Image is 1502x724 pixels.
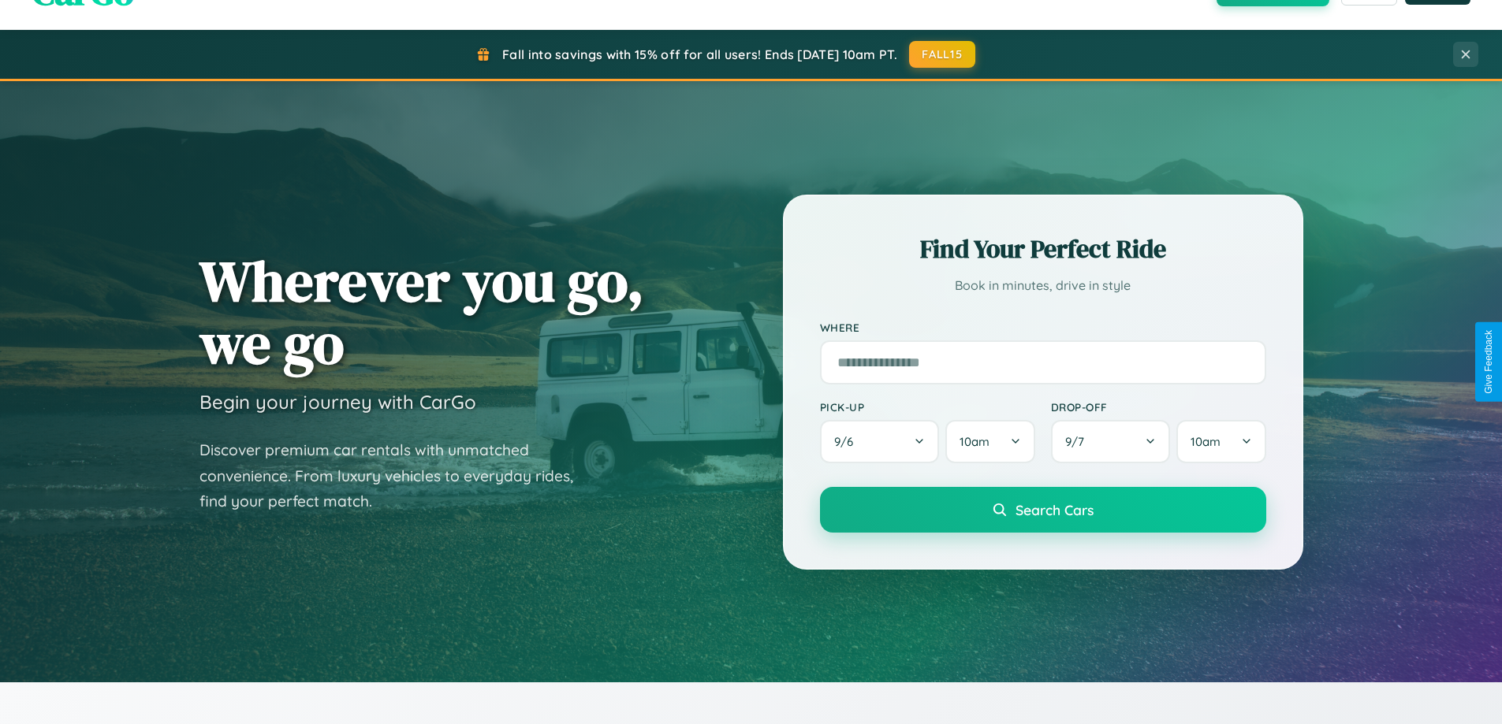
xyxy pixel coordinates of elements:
span: 10am [1191,434,1221,449]
span: 9 / 6 [834,434,861,449]
button: 9/7 [1051,420,1171,463]
button: 10am [945,420,1034,463]
p: Book in minutes, drive in style [820,274,1266,297]
h1: Wherever you go, we go [199,250,644,374]
label: Where [820,321,1266,334]
span: Fall into savings with 15% off for all users! Ends [DATE] 10am PT. [502,46,897,62]
p: Discover premium car rentals with unmatched convenience. From luxury vehicles to everyday rides, ... [199,437,594,514]
div: Give Feedback [1483,330,1494,394]
span: 9 / 7 [1065,434,1092,449]
label: Drop-off [1051,400,1266,414]
button: Search Cars [820,487,1266,533]
button: 10am [1176,420,1265,463]
h2: Find Your Perfect Ride [820,232,1266,266]
button: 9/6 [820,420,940,463]
label: Pick-up [820,400,1035,414]
span: 10am [960,434,990,449]
span: Search Cars [1016,501,1094,518]
h3: Begin your journey with CarGo [199,390,476,414]
button: FALL15 [909,41,975,68]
